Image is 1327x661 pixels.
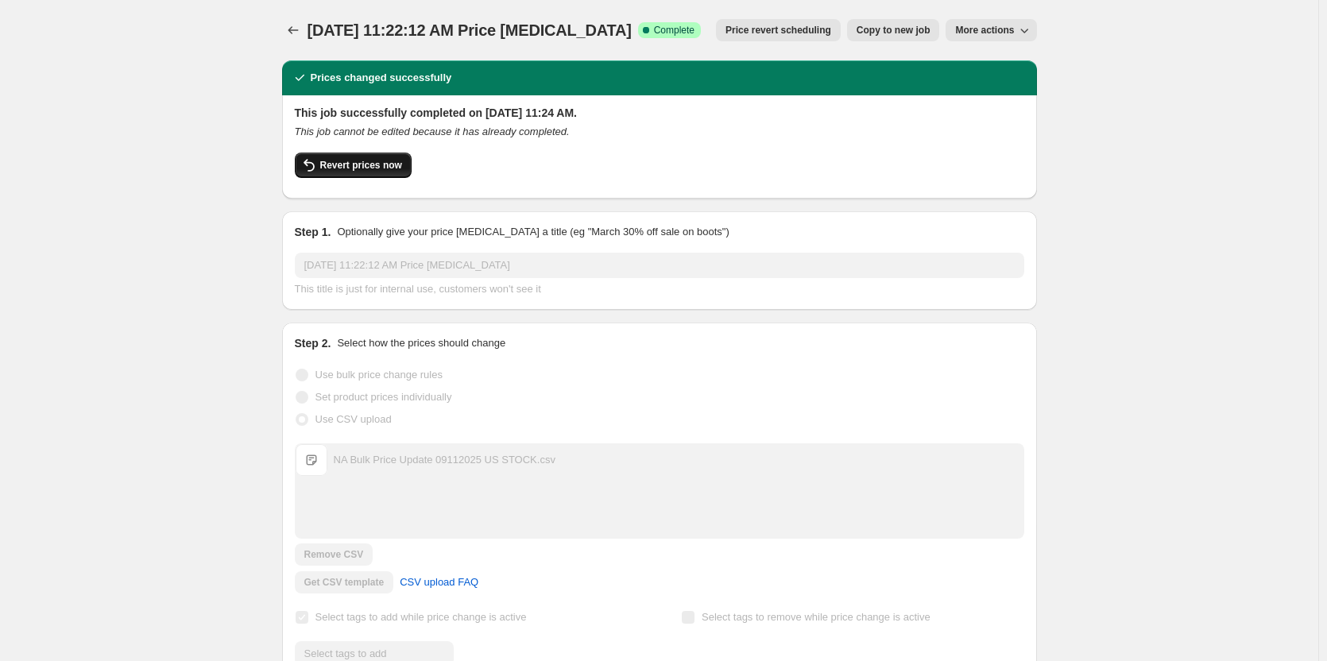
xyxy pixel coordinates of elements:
[400,574,478,590] span: CSV upload FAQ
[295,253,1024,278] input: 30% off holiday sale
[337,224,729,240] p: Optionally give your price [MEDICAL_DATA] a title (eg "March 30% off sale on boots")
[295,283,541,295] span: This title is just for internal use, customers won't see it
[295,126,570,137] i: This job cannot be edited because it has already completed.
[857,24,930,37] span: Copy to new job
[847,19,940,41] button: Copy to new job
[337,335,505,351] p: Select how the prices should change
[320,159,402,172] span: Revert prices now
[315,369,443,381] span: Use bulk price change rules
[654,24,694,37] span: Complete
[315,611,527,623] span: Select tags to add while price change is active
[946,19,1036,41] button: More actions
[315,391,452,403] span: Set product prices individually
[295,224,331,240] h2: Step 1.
[295,153,412,178] button: Revert prices now
[295,335,331,351] h2: Step 2.
[725,24,831,37] span: Price revert scheduling
[308,21,632,39] span: [DATE] 11:22:12 AM Price [MEDICAL_DATA]
[334,452,555,468] div: NA Bulk Price Update 09112025 US STOCK.csv
[716,19,841,41] button: Price revert scheduling
[282,19,304,41] button: Price change jobs
[295,105,1024,121] h2: This job successfully completed on [DATE] 11:24 AM.
[315,413,392,425] span: Use CSV upload
[955,24,1014,37] span: More actions
[390,570,488,595] a: CSV upload FAQ
[702,611,930,623] span: Select tags to remove while price change is active
[311,70,452,86] h2: Prices changed successfully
